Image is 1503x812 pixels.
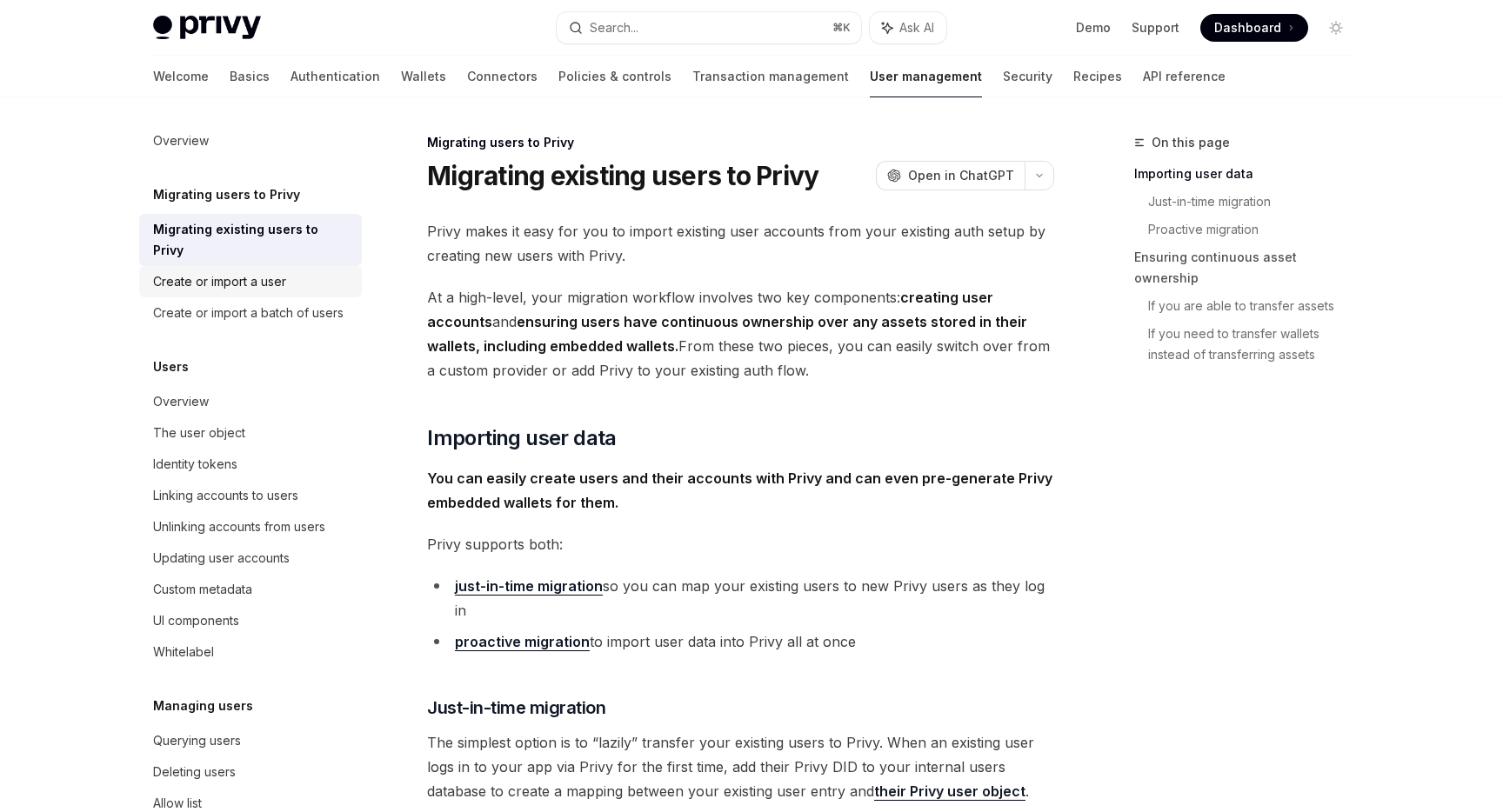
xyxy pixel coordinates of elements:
[153,56,209,97] a: Welcome
[153,391,209,412] div: Overview
[455,633,590,651] a: proactive migration
[153,696,253,716] h5: Managing users
[832,21,851,35] span: ⌘ K
[139,725,362,756] a: Querying users
[427,629,1054,654] li: to import user data into Privy all at once
[427,532,1054,556] span: Privy supports both:
[139,542,362,574] a: Updating user accounts
[427,574,1054,622] li: so you can map your existing users to new Privy users as they log in
[1132,19,1179,37] a: Support
[401,56,446,97] a: Wallets
[1148,292,1364,320] a: If you are able to transfer assets
[139,214,362,266] a: Migrating existing users to Privy
[1076,19,1111,37] a: Demo
[427,285,1054,383] span: At a high-level, your migration workflow involves two key components: and From these two pieces, ...
[427,313,1027,355] strong: ensuring users have continuous ownership over any assets stored in their wallets, including embed...
[455,577,603,596] a: just-in-time migration
[153,356,189,377] h5: Users
[870,56,982,97] a: User management
[153,16,261,40] img: light logo
[139,636,362,668] a: Whitelabel
[899,19,934,37] span: Ask AI
[870,12,946,43] button: Ask AI
[1148,216,1364,243] a: Proactive migration
[153,454,237,475] div: Identity tokens
[153,516,325,537] div: Unlinking accounts from users
[291,56,380,97] a: Authentication
[1143,56,1226,97] a: API reference
[1322,14,1350,42] button: Toggle dark mode
[153,579,252,600] div: Custom metadata
[876,161,1025,190] button: Open in ChatGPT
[427,696,605,720] span: Just-in-time migration
[153,485,298,506] div: Linking accounts to users
[139,480,362,511] a: Linking accounts to users
[558,56,671,97] a: Policies & controls
[153,610,239,631] div: UI components
[1134,160,1364,188] a: Importing user data
[557,12,861,43] button: Search...⌘K
[153,762,236,782] div: Deleting users
[1134,243,1364,292] a: Ensuring continuous asset ownership
[139,297,362,329] a: Create or import a batch of users
[1152,132,1230,153] span: On this page
[139,574,362,605] a: Custom metadata
[1148,320,1364,369] a: If you need to transfer wallets instead of transferring assets
[139,449,362,480] a: Identity tokens
[139,386,362,417] a: Overview
[139,605,362,636] a: UI components
[427,219,1054,268] span: Privy makes it easy for you to import existing user accounts from your existing auth setup by cre...
[692,56,849,97] a: Transaction management
[427,160,818,191] h1: Migrating existing users to Privy
[139,511,362,542] a: Unlinking accounts from users
[427,134,1054,151] div: Migrating users to Privy
[1073,56,1122,97] a: Recipes
[153,423,245,443] div: The user object
[1148,188,1364,216] a: Just-in-time migration
[427,424,617,452] span: Importing user data
[139,756,362,788] a: Deleting users
[153,548,290,569] div: Updating user accounts
[153,219,351,261] div: Migrating existing users to Privy
[153,184,300,205] h5: Migrating users to Privy
[427,730,1054,803] span: The simplest option is to “lazily” transfer your existing users to Privy. When an existing user l...
[153,642,214,662] div: Whitelabel
[467,56,538,97] a: Connectors
[139,266,362,297] a: Create or import a user
[590,17,638,38] div: Search...
[427,469,1052,511] strong: You can easily create users and their accounts with Privy and can even pre-generate Privy embedde...
[908,167,1014,184] span: Open in ChatGPT
[139,125,362,156] a: Overview
[230,56,270,97] a: Basics
[153,303,344,323] div: Create or import a batch of users
[874,782,1025,801] a: their Privy user object
[1200,14,1308,42] a: Dashboard
[1214,19,1281,37] span: Dashboard
[1003,56,1052,97] a: Security
[153,271,286,292] div: Create or import a user
[153,730,241,751] div: Querying users
[153,130,209,151] div: Overview
[139,417,362,449] a: The user object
